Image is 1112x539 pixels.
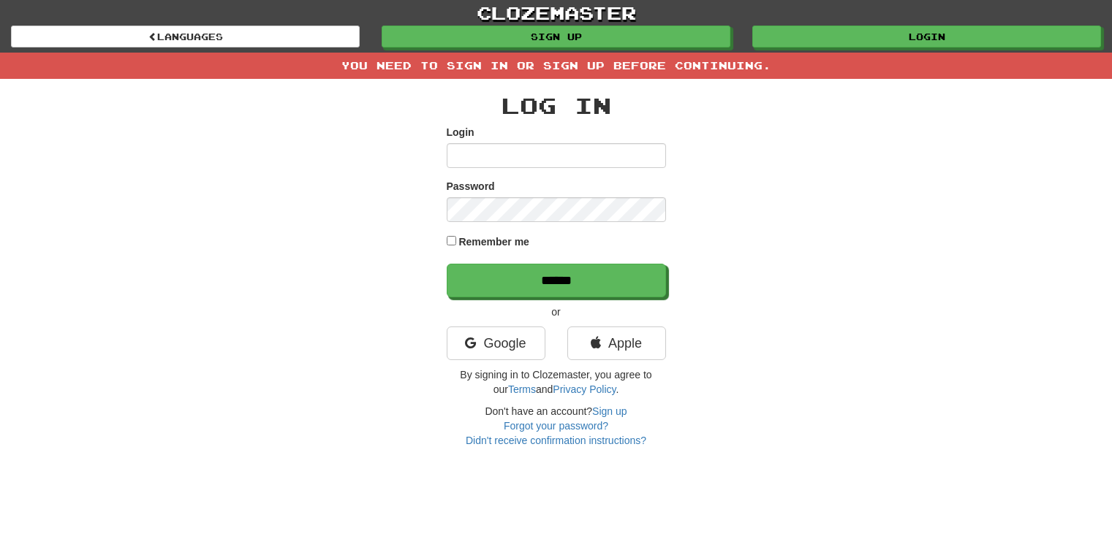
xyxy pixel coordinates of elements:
[447,93,666,118] h2: Log In
[458,234,529,249] label: Remember me
[752,26,1101,47] a: Login
[466,435,646,446] a: Didn't receive confirmation instructions?
[567,326,666,360] a: Apple
[447,404,666,448] div: Don't have an account?
[592,405,627,417] a: Sign up
[447,367,666,397] p: By signing in to Clozemaster, you agree to our and .
[447,125,474,139] label: Login
[508,383,536,395] a: Terms
[11,26,360,47] a: Languages
[447,179,495,194] label: Password
[447,326,545,360] a: Google
[382,26,730,47] a: Sign up
[447,305,666,319] p: or
[504,420,608,432] a: Forgot your password?
[553,383,616,395] a: Privacy Policy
